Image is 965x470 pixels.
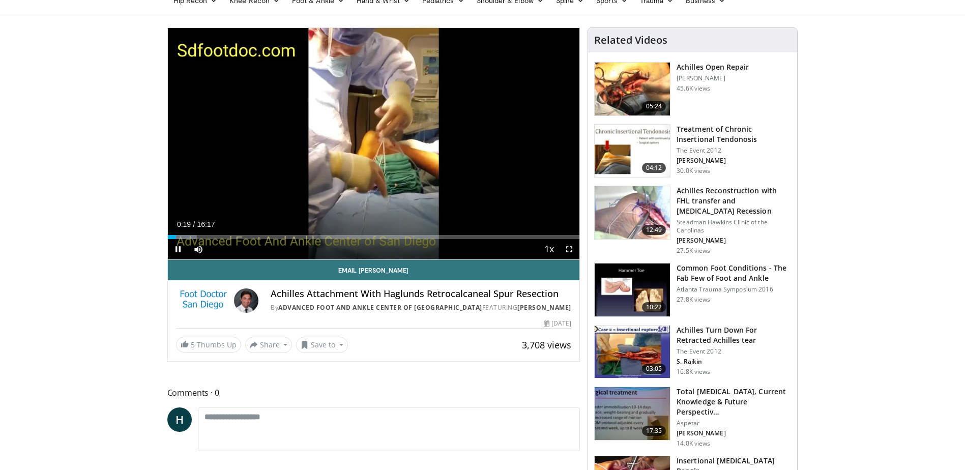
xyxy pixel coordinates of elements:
[594,124,791,178] a: 04:12 Treatment of Chronic Insertional Tendonosis The Event 2012 [PERSON_NAME] 30.0K views
[677,347,791,356] p: The Event 2012
[167,407,192,432] a: H
[539,239,559,259] button: Playback Rate
[517,303,571,312] a: [PERSON_NAME]
[522,339,571,351] span: 3,708 views
[197,220,215,228] span: 16:17
[677,325,791,345] h3: Achilles Turn Down For Retracted Achilles tear
[271,303,571,312] div: By FEATURING
[677,74,749,82] p: [PERSON_NAME]
[677,218,791,234] p: Steadman Hawkins Clinic of the Carolinas
[177,220,191,228] span: 0:19
[168,235,580,239] div: Progress Bar
[594,325,791,379] a: 03:05 Achilles Turn Down For Retracted Achilles tear The Event 2012 S. Raikin 16.8K views
[642,225,666,235] span: 12:49
[677,358,791,366] p: S. Raikin
[677,439,710,448] p: 14.0K views
[677,84,710,93] p: 45.6K views
[168,260,580,280] a: Email [PERSON_NAME]
[594,263,791,317] a: 10:22 Common Foot Conditions - The Fab Few of Foot and Ankle Atlanta Trauma Symposium 2016 27.8K ...
[642,302,666,312] span: 10:22
[544,319,571,328] div: [DATE]
[176,337,241,352] a: 5 Thumbs Up
[594,186,791,255] a: 12:49 Achilles Reconstruction with FHL transfer and [MEDICAL_DATA] Recession Steadman Hawkins Cli...
[677,247,710,255] p: 27.5K views
[168,239,188,259] button: Pause
[677,419,791,427] p: Aspetar
[677,186,791,216] h3: Achilles Reconstruction with FHL transfer and [MEDICAL_DATA] Recession
[595,263,670,316] img: 4559c471-f09d-4bda-8b3b-c296350a5489.150x105_q85_crop-smart_upscale.jpg
[193,220,195,228] span: /
[677,62,749,72] h3: Achilles Open Repair
[594,387,791,448] a: 17:35 Total [MEDICAL_DATA], Current Knowledge & Future Perspectiv… Aspetar [PERSON_NAME] 14.0K views
[176,288,230,313] img: Advanced Foot and Ankle Center of San Diego
[677,167,710,175] p: 30.0K views
[594,62,791,116] a: 05:24 Achilles Open Repair [PERSON_NAME] 45.6K views
[559,239,579,259] button: Fullscreen
[595,326,670,378] img: MGngRNnbuHoiqTJH4xMDoxOmtxOwKG7D_3.150x105_q85_crop-smart_upscale.jpg
[594,34,667,46] h4: Related Videos
[642,364,666,374] span: 03:05
[677,368,710,376] p: 16.8K views
[595,125,670,178] img: O0cEsGv5RdudyPNn4xMDoxOmtxOwKG7D_1.150x105_q85_crop-smart_upscale.jpg
[677,285,791,293] p: Atlanta Trauma Symposium 2016
[188,239,209,259] button: Mute
[296,337,348,353] button: Save to
[278,303,482,312] a: Advanced Foot and Ankle Center of [GEOGRAPHIC_DATA]
[677,429,791,437] p: [PERSON_NAME]
[271,288,571,300] h4: Achilles Attachment With Haglunds Retrocalcaneal Spur Resection
[595,186,670,239] img: ASqSTwfBDudlPt2X4xMDoxOjA4MTsiGN.150x105_q85_crop-smart_upscale.jpg
[642,101,666,111] span: 05:24
[677,237,791,245] p: [PERSON_NAME]
[677,157,791,165] p: [PERSON_NAME]
[168,28,580,260] video-js: Video Player
[234,288,258,313] img: Avatar
[595,387,670,440] img: xX2wXF35FJtYfXNX4xMDoxOjBzMTt2bJ_1.150x105_q85_crop-smart_upscale.jpg
[642,426,666,436] span: 17:35
[677,124,791,144] h3: Treatment of Chronic Insertional Tendonosis
[595,63,670,115] img: Achilles_open_repai_100011708_1.jpg.150x105_q85_crop-smart_upscale.jpg
[167,386,580,399] span: Comments 0
[245,337,293,353] button: Share
[642,163,666,173] span: 04:12
[677,387,791,417] h3: Total [MEDICAL_DATA], Current Knowledge & Future Perspectiv…
[677,263,791,283] h3: Common Foot Conditions - The Fab Few of Foot and Ankle
[677,146,791,155] p: The Event 2012
[677,296,710,304] p: 27.8K views
[191,340,195,349] span: 5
